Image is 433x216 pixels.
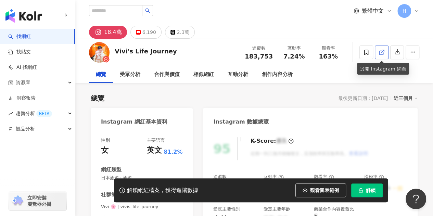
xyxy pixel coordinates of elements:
[101,175,182,181] span: 日本旅遊 · 旅遊
[250,137,294,145] div: K-Score :
[5,9,42,23] img: logo
[358,188,363,193] span: lock
[120,71,140,79] div: 受眾分析
[364,174,384,180] div: 漲粉率
[127,187,198,194] div: 解鎖網紅檔案，獲得進階數據
[11,195,24,206] img: chrome extension
[314,174,334,180] div: 觀看率
[36,110,52,117] div: BETA
[89,26,127,39] button: 18.4萬
[104,27,122,37] div: 18.4萬
[8,33,31,40] a: search找網紅
[142,27,156,37] div: 6,190
[101,137,110,143] div: 性別
[245,45,273,52] div: 追蹤數
[8,95,36,102] a: 洞察報告
[101,166,122,173] div: 網紅類型
[245,53,273,60] span: 183,753
[264,206,290,212] div: 受眾主要年齡
[315,45,341,52] div: 觀看率
[101,204,182,210] span: Vivi 🌸 | vivis_life_journey
[101,145,109,156] div: 女
[283,53,305,60] span: 7.24%
[366,188,375,193] span: 解鎖
[130,26,162,39] button: 6,190
[8,111,13,116] span: rise
[338,96,388,101] div: 最後更新日期：[DATE]
[295,183,346,197] button: 觀看圖表範例
[89,42,110,63] img: KOL Avatar
[96,71,106,79] div: 總覽
[319,53,338,60] span: 163%
[16,121,35,137] span: 競品分析
[115,47,177,55] div: Vivi's Life Journey
[310,188,339,193] span: 觀看圖表範例
[213,174,227,180] div: 追蹤數
[154,71,180,79] div: 合作與價值
[8,64,37,71] a: AI 找網紅
[164,148,183,156] span: 81.2%
[228,71,248,79] div: 互動分析
[91,93,104,103] div: 總覽
[101,118,167,126] div: Instagram 網紅基本資料
[193,71,214,79] div: 相似網紅
[403,7,406,15] span: H
[147,145,162,156] div: 英文
[394,94,418,103] div: 近三個月
[165,26,195,39] button: 2.3萬
[351,183,383,197] button: 解鎖
[16,106,52,121] span: 趨勢分析
[262,71,293,79] div: 創作內容分析
[9,192,66,210] a: chrome extension立即安裝 瀏覽器外掛
[8,49,31,55] a: 找貼文
[213,118,269,126] div: Instagram 數據總覽
[145,8,150,13] span: search
[362,7,384,15] span: 繁體中文
[264,174,284,180] div: 互動率
[177,27,189,37] div: 2.3萬
[16,75,30,90] span: 資源庫
[27,195,51,207] span: 立即安裝 瀏覽器外掛
[147,137,165,143] div: 主要語言
[213,206,240,212] div: 受眾主要性別
[281,45,307,52] div: 互動率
